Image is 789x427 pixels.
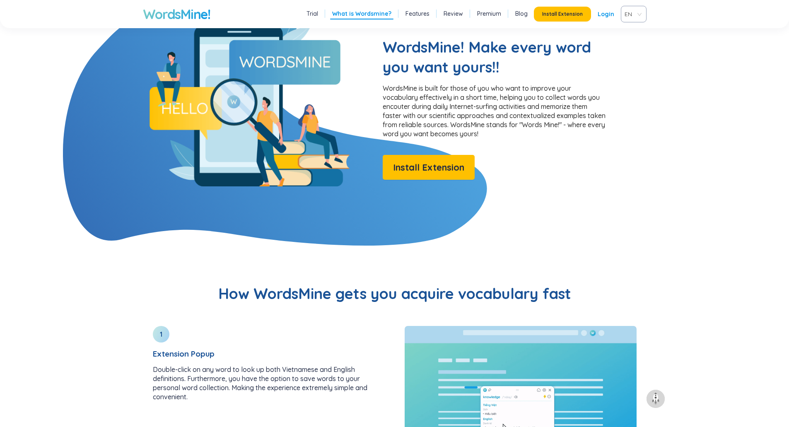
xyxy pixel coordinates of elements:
p: WordsMine is built for those of you who want to improve your vocabulary effectively in a short ti... [383,84,606,138]
span: Install Extension [393,160,464,175]
h3: Extension Popup [153,349,385,358]
button: Install Extension [383,155,475,180]
a: Review [444,10,463,18]
a: Trial [306,10,318,18]
span: VIE [625,8,639,20]
a: WordsMine! [143,6,210,22]
a: Login [598,7,614,22]
h2: How WordsMine gets you acquire vocabulary fast [143,284,647,304]
span: Install Extension [542,11,583,17]
a: Features [405,10,429,18]
h2: WordsMine! Make every word you want yours!! [383,37,606,77]
button: Install Extension [534,7,591,22]
img: to top [649,392,662,405]
a: What is Wordsmine? [332,10,391,18]
p: Double-click on any word to look up both Vietnamese and English definitions. Furthermore, you hav... [153,365,385,401]
a: Premium [477,10,501,18]
div: 1 [153,326,169,343]
a: Blog [515,10,528,18]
